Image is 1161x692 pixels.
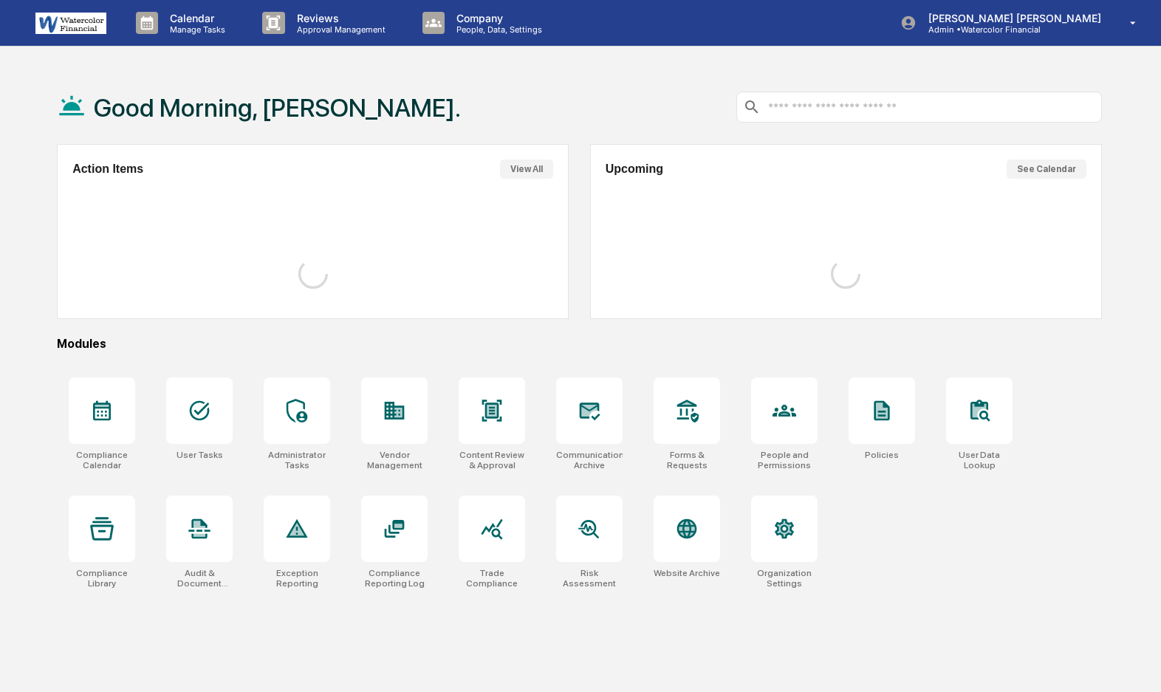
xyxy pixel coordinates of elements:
[69,568,135,589] div: Compliance Library
[57,337,1102,351] div: Modules
[654,568,720,578] div: Website Archive
[361,450,428,470] div: Vendor Management
[946,450,1013,470] div: User Data Lookup
[94,93,461,123] h1: Good Morning, [PERSON_NAME].
[361,568,428,589] div: Compliance Reporting Log
[285,24,393,35] p: Approval Management
[285,12,393,24] p: Reviews
[654,450,720,470] div: Forms & Requests
[69,450,135,470] div: Compliance Calendar
[556,568,623,589] div: Risk Assessment
[166,568,233,589] div: Audit & Document Logs
[264,568,330,589] div: Exception Reporting
[556,450,623,470] div: Communications Archive
[35,13,106,34] img: logo
[264,450,330,470] div: Administrator Tasks
[1007,160,1086,179] button: See Calendar
[606,162,663,176] h2: Upcoming
[865,450,899,460] div: Policies
[459,568,525,589] div: Trade Compliance
[917,12,1109,24] p: [PERSON_NAME] [PERSON_NAME]
[751,450,818,470] div: People and Permissions
[158,24,233,35] p: Manage Tasks
[445,24,549,35] p: People, Data, Settings
[445,12,549,24] p: Company
[500,160,553,179] button: View All
[751,568,818,589] div: Organization Settings
[158,12,233,24] p: Calendar
[917,24,1054,35] p: Admin • Watercolor Financial
[177,450,223,460] div: User Tasks
[459,450,525,470] div: Content Review & Approval
[72,162,143,176] h2: Action Items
